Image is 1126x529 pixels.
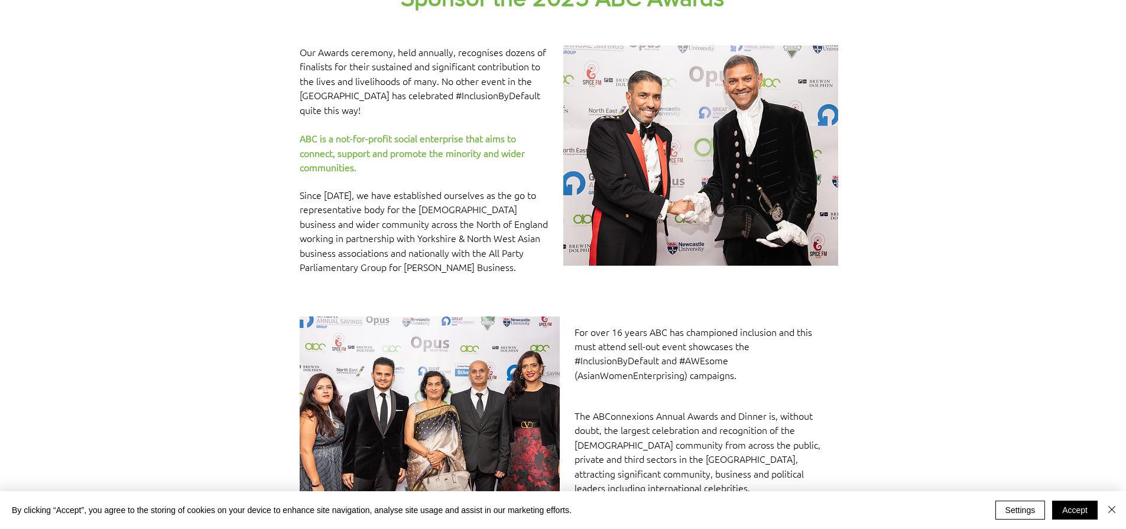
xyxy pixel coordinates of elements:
img: HAQ_4430.jpg [300,316,560,499]
span: ABC is a not-for-profit social enterprise that aims to connect, support and promote the minority ... [300,132,525,174]
span: By clicking “Accept”, you agree to the storing of cookies on your device to enhance site navigati... [12,505,572,515]
button: Close [1105,501,1119,520]
span: For over 16 years ABC has championed inclusion and this must attend sell-out event showcases the ... [575,325,812,381]
span: Since [DATE], we have established ourselves as the go to representative body for the [DEMOGRAPHIC... [300,188,548,273]
img: HAQ_4496.jpg [563,45,838,266]
button: Accept [1052,501,1098,520]
button: Settings [995,501,1046,520]
span: The ABConnexions Annual Awards and Dinner is, without doubt, the largest celebration and recognit... [575,409,820,494]
img: Close [1105,502,1119,517]
span: Our Awards ceremony, held annually, recognises dozens of finalists for their sustained and signif... [300,45,546,116]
